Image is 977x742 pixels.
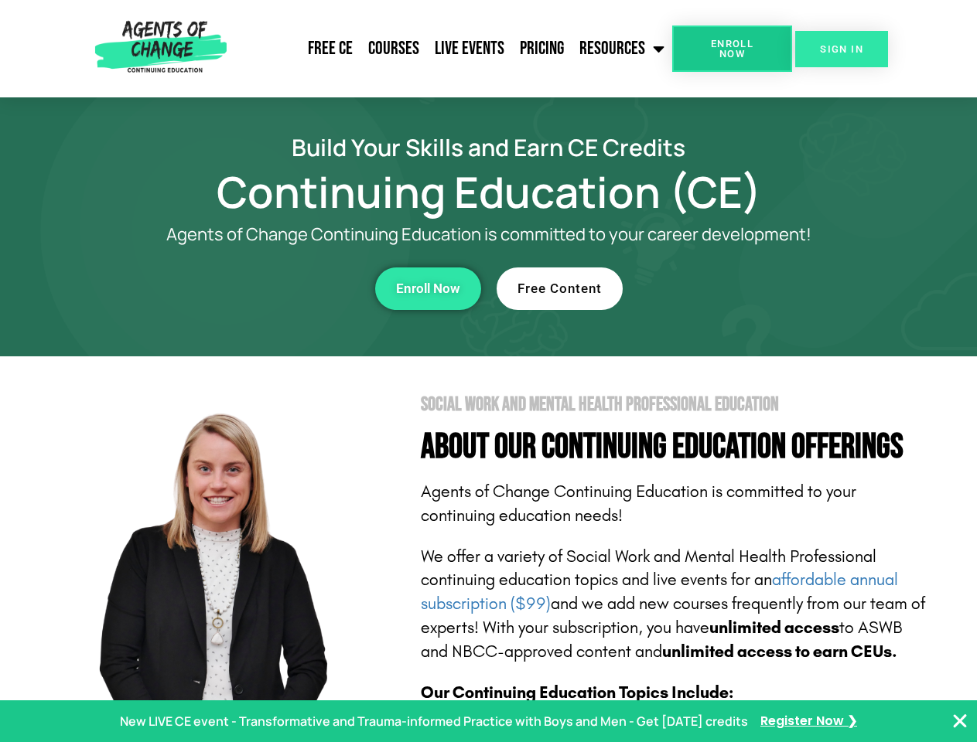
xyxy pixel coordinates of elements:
a: Register Now ❯ [760,710,857,733]
button: Close Banner [951,712,969,730]
b: Our Continuing Education Topics Include: [421,682,733,703]
a: Resources [572,29,672,68]
a: Live Events [427,29,512,68]
span: Enroll Now [697,39,767,59]
span: Free Content [518,282,602,295]
b: unlimited access [709,618,839,638]
p: We offer a variety of Social Work and Mental Health Professional continuing education topics and ... [421,545,930,664]
h1: Continuing Education (CE) [48,174,930,209]
nav: Menu [233,29,672,68]
h2: Build Your Skills and Earn CE Credits [48,136,930,158]
a: Courses [360,29,427,68]
b: unlimited access to earn CEUs. [662,642,897,662]
span: SIGN IN [820,44,863,54]
a: Free Content [497,267,623,310]
span: Enroll Now [396,282,460,295]
a: Free CE [300,29,360,68]
a: SIGN IN [795,31,888,67]
h4: About Our Continuing Education Offerings [421,430,930,465]
p: Agents of Change Continuing Education is committed to your career development! [110,225,868,244]
a: Enroll Now [375,267,481,310]
span: Agents of Change Continuing Education is committed to your continuing education needs! [421,482,856,526]
a: Enroll Now [672,26,792,72]
a: Pricing [512,29,572,68]
h2: Social Work and Mental Health Professional Education [421,395,930,414]
p: New LIVE CE event - Transformative and Trauma-informed Practice with Boys and Men - Get [DATE] cr... [120,710,748,733]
